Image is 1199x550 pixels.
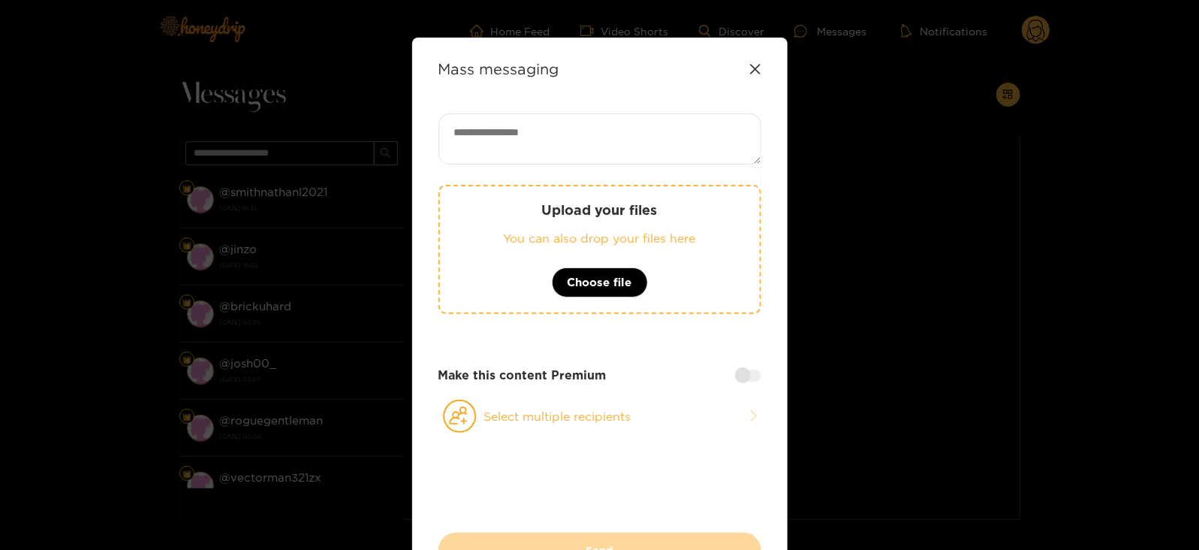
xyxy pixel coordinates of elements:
[552,267,648,298] button: Choose file
[438,367,607,384] strong: Make this content Premium
[470,230,730,247] p: You can also drop your files here
[568,273,632,292] span: Choose file
[438,60,559,77] strong: Mass messaging
[438,399,761,434] button: Select multiple recipients
[470,201,730,219] p: Upload your files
